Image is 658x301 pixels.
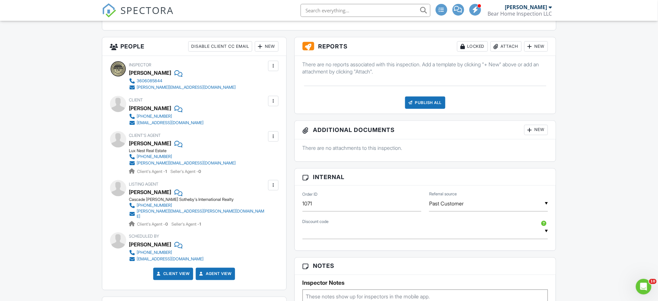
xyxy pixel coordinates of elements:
[457,41,488,52] div: Locked
[505,4,547,10] div: [PERSON_NAME]
[649,279,657,284] span: 10
[137,85,236,90] div: [PERSON_NAME][EMAIL_ADDRESS][DOMAIN_NAME]
[129,187,171,197] a: [PERSON_NAME]
[102,9,174,22] a: SPECTORA
[129,234,159,239] span: Scheduled By
[129,250,204,256] a: [PHONE_NUMBER]
[137,78,163,84] div: 3606085844
[405,97,446,109] div: Publish All
[172,222,201,227] span: Seller's Agent -
[129,197,272,202] div: Cascade [PERSON_NAME] Sotheby's International Realty
[200,222,201,227] strong: 1
[102,3,116,18] img: The Best Home Inspection Software - Spectora
[137,161,236,166] div: [PERSON_NAME][EMAIL_ADDRESS][DOMAIN_NAME]
[129,138,171,148] a: [PERSON_NAME]
[129,160,236,166] a: [PERSON_NAME][EMAIL_ADDRESS][DOMAIN_NAME]
[295,37,556,56] h3: Reports
[137,209,267,219] div: [PERSON_NAME][EMAIL_ADDRESS][PERSON_NAME][DOMAIN_NAME]
[129,240,171,250] div: [PERSON_NAME]
[129,68,171,78] div: [PERSON_NAME]
[199,169,201,174] strong: 0
[429,191,457,197] label: Referral source
[129,84,236,91] a: [PERSON_NAME][EMAIL_ADDRESS][DOMAIN_NAME]
[129,62,152,67] span: Inspector
[129,256,204,263] a: [EMAIL_ADDRESS][DOMAIN_NAME]
[303,61,548,75] p: There are no reports associated with this inspection. Add a template by clicking "+ New" above or...
[137,250,172,255] div: [PHONE_NUMBER]
[129,120,204,126] a: [EMAIL_ADDRESS][DOMAIN_NAME]
[129,209,267,219] a: [PERSON_NAME][EMAIL_ADDRESS][PERSON_NAME][DOMAIN_NAME]
[188,41,252,52] div: Disable Client CC Email
[166,222,168,227] strong: 0
[166,169,167,174] strong: 1
[636,279,652,294] iframe: Intercom live chat
[295,258,556,275] h3: Notes
[137,120,204,125] div: [EMAIL_ADDRESS][DOMAIN_NAME]
[129,202,267,209] a: [PHONE_NUMBER]
[155,271,190,277] a: Client View
[129,182,159,187] span: Listing Agent
[121,3,174,17] span: SPECTORA
[171,169,201,174] span: Seller's Agent -
[129,133,161,138] span: Client's Agent
[255,41,279,52] div: New
[488,10,552,17] div: Bear Home Inspection LLC
[303,192,318,198] label: Order ID
[295,169,556,186] h3: Internal
[129,103,171,113] div: [PERSON_NAME]
[129,153,236,160] a: [PHONE_NUMBER]
[524,41,548,52] div: New
[524,125,548,135] div: New
[137,154,172,159] div: [PHONE_NUMBER]
[490,41,522,52] div: Attach
[129,148,241,153] div: Lux Nest Real Estate
[295,121,556,139] h3: Additional Documents
[137,114,172,119] div: [PHONE_NUMBER]
[303,219,329,225] label: Discount code
[129,98,143,102] span: Client
[137,203,172,208] div: [PHONE_NUMBER]
[303,280,548,286] h5: Inspector Notes
[198,271,231,277] a: Agent View
[129,113,204,120] a: [PHONE_NUMBER]
[102,37,286,56] h3: People
[137,257,204,262] div: [EMAIL_ADDRESS][DOMAIN_NAME]
[137,222,169,227] span: Client's Agent -
[301,4,430,17] input: Search everything...
[137,169,168,174] span: Client's Agent -
[303,144,548,151] p: There are no attachments to this inspection.
[129,78,236,84] a: 3606085844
